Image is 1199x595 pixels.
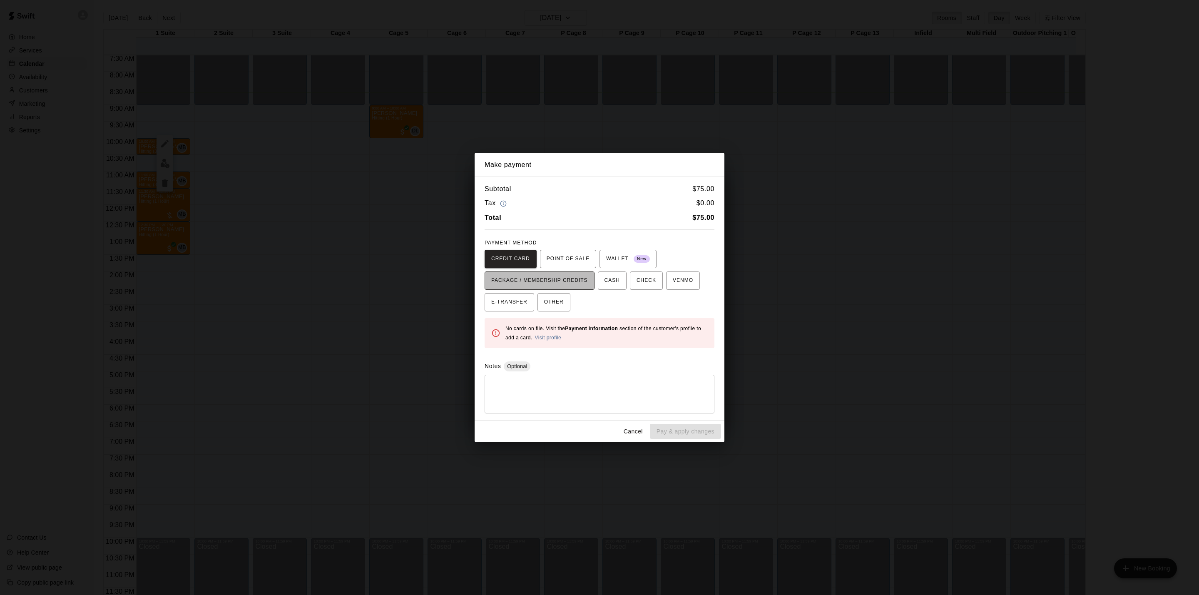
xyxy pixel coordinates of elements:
[697,198,714,209] h6: $ 0.00
[491,274,588,287] span: PACKAGE / MEMBERSHIP CREDITS
[565,326,618,331] b: Payment Information
[504,363,530,369] span: Optional
[485,240,537,246] span: PAYMENT METHOD
[491,296,527,309] span: E-TRANSFER
[475,153,724,177] h2: Make payment
[485,271,595,290] button: PACKAGE / MEMBERSHIP CREDITS
[634,254,650,265] span: New
[598,271,627,290] button: CASH
[485,184,511,194] h6: Subtotal
[604,274,620,287] span: CASH
[666,271,700,290] button: VENMO
[544,296,564,309] span: OTHER
[485,363,501,369] label: Notes
[637,274,656,287] span: CHECK
[485,198,509,209] h6: Tax
[505,326,701,341] span: No cards on file. Visit the section of the customer's profile to add a card.
[491,252,530,266] span: CREDIT CARD
[692,214,714,221] b: $ 75.00
[540,250,596,268] button: POINT OF SALE
[599,250,657,268] button: WALLET New
[630,271,663,290] button: CHECK
[547,252,590,266] span: POINT OF SALE
[485,214,501,221] b: Total
[692,184,714,194] h6: $ 75.00
[620,424,647,439] button: Cancel
[485,250,537,268] button: CREDIT CARD
[485,293,534,311] button: E-TRANSFER
[535,335,561,341] a: Visit profile
[673,274,693,287] span: VENMO
[537,293,570,311] button: OTHER
[606,252,650,266] span: WALLET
